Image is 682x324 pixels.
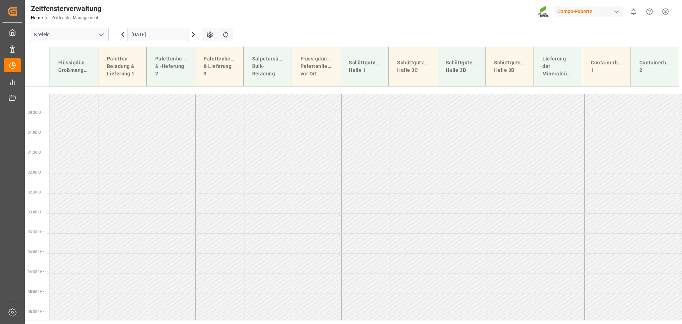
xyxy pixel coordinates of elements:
font: Containerbeladung 1 [591,60,638,73]
button: 0 neue Benachrichtigungen anzeigen [626,4,642,20]
font: Paletten Beladung & Lieferung 1 [107,56,136,76]
font: 04:00 Uhr [28,250,44,254]
font: Schüttgutverladung Halle 1 [349,60,398,73]
img: Screenshot%202023-09-29%20at%2010.02.21.png_1712312052.png [538,5,550,18]
font: Compo-Experte [557,9,592,14]
font: Zeitfensterverwaltung [31,4,101,13]
font: Palettenbeladung & Lieferung 3 [204,56,248,76]
input: TT.MM.JJJJ [127,28,189,41]
font: 02:30 Uhr [28,190,44,194]
font: 03:00 Uhr [28,210,44,214]
font: 05:30 Uhr [28,310,44,314]
font: Salpetersäure-Bulk-Beladung [252,56,289,76]
input: Zum Suchen/Auswählen eingeben [30,28,109,41]
font: Palettenbeladung & -lieferung 2 [155,56,200,76]
font: Schüttgutverladung Halle 3C [397,60,446,73]
font: 01:00 Uhr [28,131,44,134]
button: Hilfecenter [642,4,657,20]
font: 02:00 Uhr [28,170,44,174]
font: Flüssigdünger-Palettenlieferung vor Ort [301,56,345,76]
font: Lieferung der Mineraldüngerproduktion [542,56,604,76]
font: 01:30 Uhr [28,150,44,154]
font: 00:30 Uhr [28,111,44,115]
font: 03:30 Uhr [28,230,44,234]
font: 04:30 Uhr [28,270,44,274]
font: Schüttgutschiffentladung Halle 3B [494,60,558,73]
button: Compo-Experte [554,5,626,18]
button: Menü öffnen [96,29,106,40]
font: Flüssigdünger-Großmengenlieferung [58,60,112,73]
a: Home [31,15,43,20]
font: Schüttgutentladung Halle 3B [446,60,496,73]
font: 05:00 Uhr [28,290,44,294]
